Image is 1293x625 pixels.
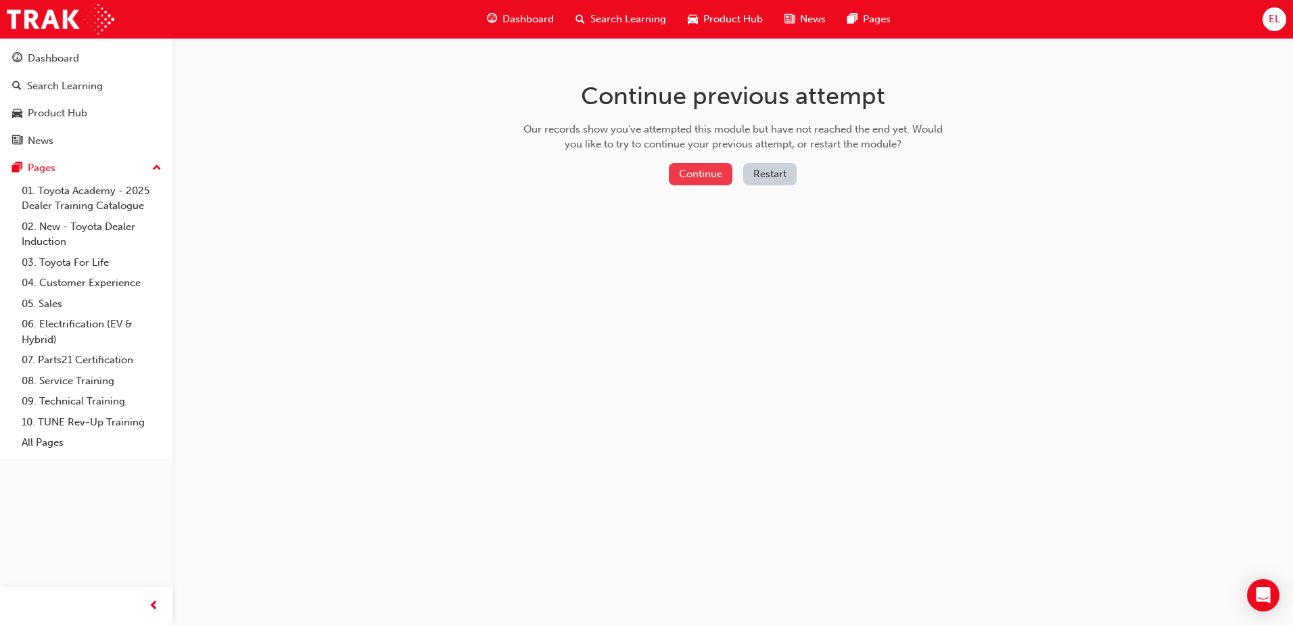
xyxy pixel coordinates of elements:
span: up-icon [152,160,162,177]
a: 01. Toyota Academy - 2025 Dealer Training Catalogue [16,181,167,216]
span: guage-icon [12,53,22,65]
a: search-iconSearch Learning [565,5,677,33]
span: prev-icon [149,598,159,615]
div: Product Hub [28,106,87,121]
span: Pages [863,11,891,27]
button: Pages [5,156,167,181]
span: News [800,11,826,27]
a: 04. Customer Experience [16,273,167,294]
a: 06. Electrification (EV & Hybrid) [16,314,167,350]
a: 08. Service Training [16,371,167,392]
a: car-iconProduct Hub [677,5,774,33]
a: Product Hub [5,101,167,126]
span: news-icon [12,135,22,147]
img: Trak [7,4,114,34]
div: Dashboard [28,51,79,66]
div: Open Intercom Messenger [1247,579,1279,611]
a: 09. Technical Training [16,391,167,412]
span: car-icon [12,108,22,120]
a: news-iconNews [774,5,837,33]
span: Dashboard [502,11,554,27]
a: guage-iconDashboard [476,5,565,33]
span: search-icon [575,11,585,28]
div: Pages [28,160,55,176]
div: Our records show you've attempted this module but have not reached the end yet. Would you like to... [519,122,947,152]
div: Search Learning [27,78,103,94]
div: News [28,133,53,149]
a: 03. Toyota For Life [16,252,167,273]
a: 10. TUNE Rev-Up Training [16,412,167,433]
span: pages-icon [847,11,857,28]
a: 02. New - Toyota Dealer Induction [16,216,167,252]
span: guage-icon [487,11,497,28]
span: search-icon [12,80,22,93]
a: News [5,129,167,154]
span: pages-icon [12,162,22,175]
span: news-icon [784,11,795,28]
a: Dashboard [5,46,167,71]
button: Continue [669,163,732,185]
a: 07. Parts21 Certification [16,350,167,371]
a: pages-iconPages [837,5,901,33]
span: car-icon [688,11,698,28]
button: DashboardSearch LearningProduct HubNews [5,43,167,156]
a: Search Learning [5,74,167,99]
span: Product Hub [703,11,763,27]
h1: Continue previous attempt [519,81,947,111]
button: Restart [743,163,797,185]
span: Search Learning [590,11,666,27]
a: All Pages [16,432,167,453]
span: EL [1269,11,1280,27]
a: 05. Sales [16,294,167,315]
button: EL [1263,7,1286,31]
